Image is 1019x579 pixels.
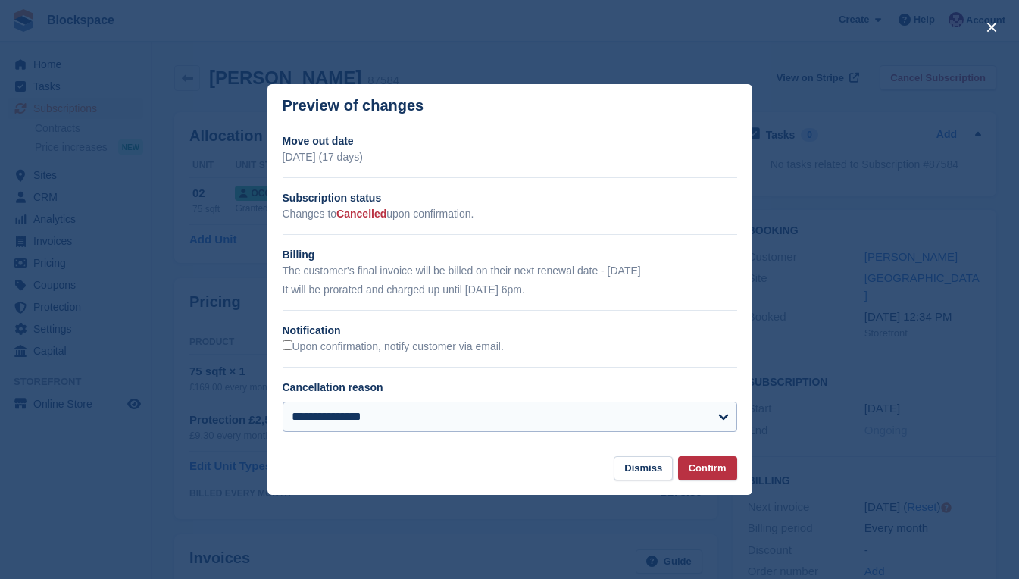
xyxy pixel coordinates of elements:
label: Cancellation reason [283,381,383,393]
p: It will be prorated and charged up until [DATE] 6pm. [283,282,737,298]
button: Dismiss [614,456,673,481]
input: Upon confirmation, notify customer via email. [283,340,292,350]
h2: Move out date [283,133,737,149]
p: Changes to upon confirmation. [283,206,737,222]
p: The customer's final invoice will be billed on their next renewal date - [DATE] [283,263,737,279]
p: [DATE] (17 days) [283,149,737,165]
span: Cancelled [336,208,386,220]
button: Confirm [678,456,737,481]
label: Upon confirmation, notify customer via email. [283,340,504,354]
h2: Notification [283,323,737,339]
h2: Subscription status [283,190,737,206]
h2: Billing [283,247,737,263]
p: Preview of changes [283,97,424,114]
button: close [980,15,1004,39]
